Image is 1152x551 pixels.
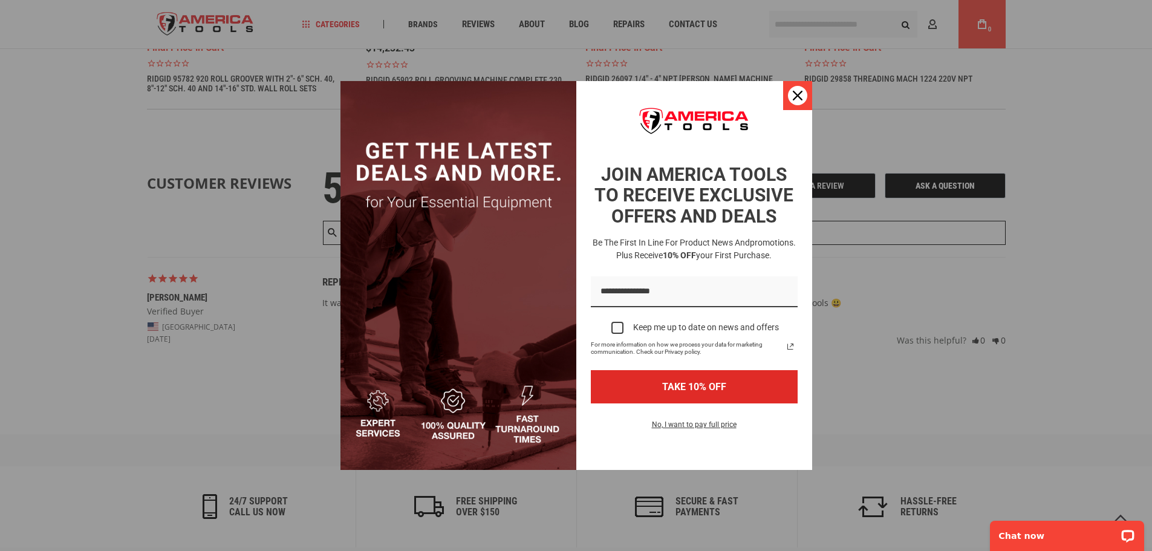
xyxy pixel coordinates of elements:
[783,339,798,354] svg: link icon
[588,236,800,262] h3: Be the first in line for product news and
[591,341,783,356] span: For more information on how we process your data for marketing communication. Check our Privacy p...
[793,91,802,100] svg: close icon
[663,250,696,260] strong: 10% OFF
[594,164,793,227] strong: JOIN AMERICA TOOLS TO RECEIVE EXCLUSIVE OFFERS AND DEALS
[783,81,812,110] button: Close
[591,370,798,403] button: TAKE 10% OFF
[633,322,779,333] div: Keep me up to date on news and offers
[783,339,798,354] a: Read our Privacy Policy
[642,418,746,439] button: No, I want to pay full price
[982,513,1152,551] iframe: LiveChat chat widget
[591,276,798,307] input: Email field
